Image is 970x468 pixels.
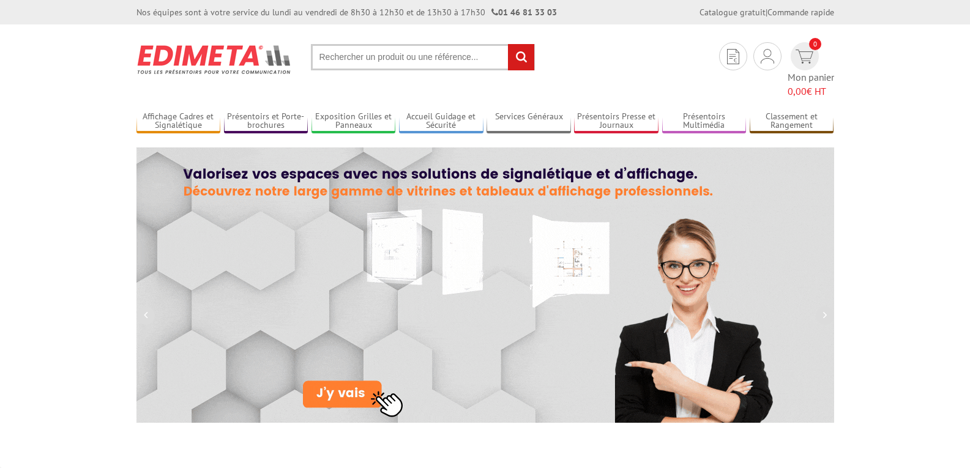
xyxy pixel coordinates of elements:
[311,44,535,70] input: Rechercher un produit ou une référence...
[487,111,571,132] a: Services Généraux
[788,84,834,98] span: € HT
[312,111,396,132] a: Exposition Grilles et Panneaux
[574,111,658,132] a: Présentoirs Presse et Journaux
[788,42,834,98] a: devis rapide 0 Mon panier 0,00€ HT
[136,6,557,18] div: Nos équipes sont à votre service du lundi au vendredi de 8h30 à 12h30 et de 13h30 à 17h30
[796,50,813,64] img: devis rapide
[662,111,747,132] a: Présentoirs Multimédia
[727,49,739,64] img: devis rapide
[750,111,834,132] a: Classement et Rangement
[767,7,834,18] a: Commande rapide
[399,111,483,132] a: Accueil Guidage et Sécurité
[508,44,534,70] input: rechercher
[491,7,557,18] strong: 01 46 81 33 03
[700,6,834,18] div: |
[136,37,293,82] img: Présentoir, panneau, stand - Edimeta - PLV, affichage, mobilier bureau, entreprise
[761,49,774,64] img: devis rapide
[136,111,221,132] a: Affichage Cadres et Signalétique
[809,38,821,50] span: 0
[788,70,834,98] span: Mon panier
[224,111,308,132] a: Présentoirs et Porte-brochures
[700,7,766,18] a: Catalogue gratuit
[788,85,807,97] span: 0,00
